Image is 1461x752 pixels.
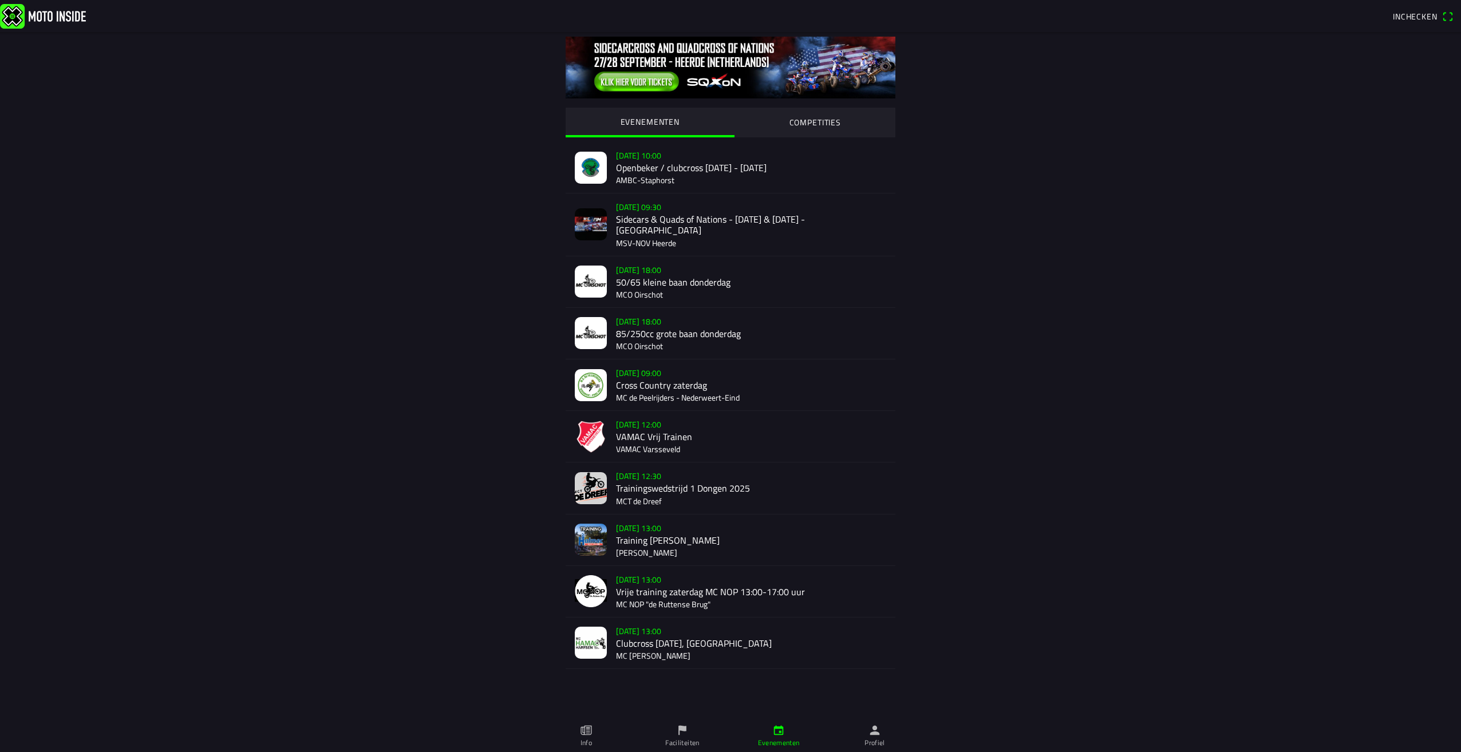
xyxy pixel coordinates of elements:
[566,308,895,359] a: [DATE] 18:0085/250cc grote baan donderdagMCO Oirschot
[566,142,895,193] a: [DATE] 10:00Openbeker / clubcross [DATE] - [DATE]AMBC-Staphorst
[575,575,607,607] img: NjdwpvkGicnr6oC83998ZTDUeXJJ29cK9cmzxz8K.png
[575,152,607,184] img: LHdt34qjO8I1ikqy75xviT6zvODe0JOmFLV3W9KQ.jpeg
[575,421,607,453] img: v8yLAlcV2EDr5BhTd3ao95xgesV199AzVZhagmAy.png
[772,724,785,737] ion-icon: calendar
[580,724,593,737] ion-icon: paper
[566,566,895,618] a: [DATE] 13:00Vrije training zaterdag MC NOP 13:00-17:00 uurMC NOP "de Ruttense Brug"
[566,37,895,98] img: 0tIKNvXMbOBQGQ39g5GyH2eKrZ0ImZcyIMR2rZNf.jpg
[566,193,895,256] a: [DATE] 09:30Sidecars & Quads of Nations - [DATE] & [DATE] - [GEOGRAPHIC_DATA]MSV-NOV Heerde
[575,627,607,659] img: mf9H8d1a5TKedy5ZUBjz7cfp0XTXDcWLaUn258t6.jpg
[758,738,800,748] ion-label: Evenementen
[1393,10,1438,22] span: Inchecken
[566,411,895,462] a: [DATE] 12:00VAMAC Vrij TrainenVAMAC Varsseveld
[575,208,607,240] img: 2jubyqFwUY625b9WQNj3VlvG0cDiWSkTgDyQjPWg.jpg
[1387,6,1459,26] a: Incheckenqr scanner
[676,724,689,737] ion-icon: flag
[566,618,895,669] a: [DATE] 13:00Clubcross [DATE], [GEOGRAPHIC_DATA]MC [PERSON_NAME]
[581,738,592,748] ion-label: Info
[566,108,735,137] ion-segment-button: EVENEMENTEN
[575,524,607,556] img: N3lxsS6Zhak3ei5Q5MtyPEvjHqMuKUUTBqHB2i4g.png
[566,462,895,514] a: [DATE] 12:30Trainingswedstrijd 1 Dongen 2025MCT de Dreef
[575,266,607,298] img: ZgoO5VRmMeJuUt4JUde0GXw3Zc8NvIUKeVO6il9K.jpg
[575,472,607,504] img: 93T3reSmquxdw3vykz1q1cFWxKRYEtHxrElz4fEm.jpg
[566,256,895,308] a: [DATE] 18:0050/65 kleine baan donderdagMCO Oirschot
[575,317,607,349] img: mGdXHlwPoTPfKEkRmxP17dBrnuGVgLEgkak52wQ2.jpg
[868,724,881,737] ion-icon: person
[735,108,896,137] ion-segment-button: COMPETITIES
[566,359,895,411] a: [DATE] 09:00Cross Country zaterdagMC de Peelrijders - Nederweert-Eind
[566,514,895,566] a: [DATE] 13:00Training [PERSON_NAME][PERSON_NAME]
[665,738,699,748] ion-label: Faciliteiten
[864,738,885,748] ion-label: Profiel
[575,369,607,401] img: aAdPnaJ0eM91CyR0W3EJwaucQemX36SUl3ujApoD.jpeg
